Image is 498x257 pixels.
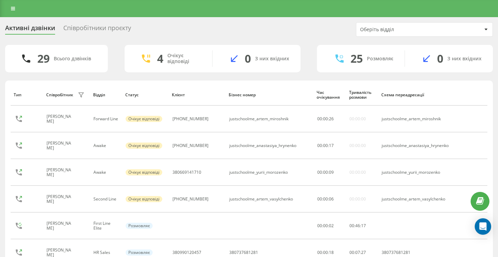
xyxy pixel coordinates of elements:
div: Час очікування [317,90,342,100]
span: 00 [323,143,328,148]
div: [PERSON_NAME] [47,141,76,151]
span: 00 [317,116,322,122]
div: Тривалість розмови [349,90,375,100]
span: 17 [329,143,334,148]
div: justschoolme_artem_miroshnik [229,117,289,121]
div: Forward Line [93,117,118,121]
span: 00 [349,249,354,255]
span: 26 [329,116,334,122]
div: Клієнт [172,93,222,97]
div: 00:00:18 [317,250,342,255]
div: 380737681281 [229,250,258,255]
div: Open Intercom Messenger [475,218,491,235]
div: justschoolme_artem_vasylchenko [382,197,451,201]
div: : : [349,223,366,228]
span: 27 [361,249,366,255]
div: 380669141710 [173,170,201,175]
span: 06 [329,196,334,202]
div: Розмовляє [126,223,153,229]
div: Очікує відповіді [126,169,162,175]
div: justschoolme_anastasiya_hrynenko [229,143,296,148]
div: Активні дзвінки [5,24,55,35]
span: 46 [355,223,360,229]
div: justschoolme_yurii_morozenko [229,170,288,175]
div: : : [317,170,334,175]
div: 00:00:00 [349,143,366,148]
div: Очікує відповіді [126,143,162,149]
div: Очікує відповіді [167,53,202,64]
div: 380990120457 [173,250,201,255]
div: Статус [125,93,165,97]
div: 0 [437,52,443,65]
div: Схема переадресації [381,93,452,97]
div: 25 [350,52,363,65]
div: [PHONE_NUMBER] [173,197,208,201]
div: Awake [93,143,118,148]
span: 00 [317,196,322,202]
div: 00:00:00 [349,197,366,201]
div: 4 [157,52,163,65]
div: justschoolme_artem_miroshnik [382,117,451,121]
div: Бізнес номер [229,93,310,97]
div: 29 [37,52,50,65]
div: 380737681281 [382,250,451,255]
div: Співробітники проєкту [63,24,131,35]
span: 00 [349,223,354,229]
div: : : [349,250,366,255]
div: [PHONE_NUMBER] [173,143,208,148]
div: З них вхідних [447,56,482,62]
div: Відділ [93,93,119,97]
div: Очікує відповіді [126,196,162,202]
div: : : [317,197,334,201]
div: 0 [245,52,251,65]
div: justschoolme_yurii_morozenko [382,170,451,175]
div: [PERSON_NAME] [47,221,76,231]
div: [PHONE_NUMBER] [173,117,208,121]
div: Тип [14,93,39,97]
div: justschoolme_artem_vasylchenko [229,197,293,201]
span: 00 [317,169,322,175]
span: 00 [323,169,328,175]
div: 00:00:00 [349,170,366,175]
div: Оберіть відділ [360,27,442,33]
div: : : [317,117,334,121]
div: First Line Elite [93,221,118,231]
div: Розмовляє [126,249,153,256]
div: HR Sales [93,250,118,255]
div: justschoolme_anastasiya_hrynenko [382,143,451,148]
span: 17 [361,223,366,229]
span: 00 [323,116,328,122]
div: : : [317,143,334,148]
div: [PERSON_NAME] [47,194,76,204]
div: Awake [93,170,118,175]
div: [PERSON_NAME] [47,168,76,178]
div: З них вхідних [255,56,289,62]
span: 09 [329,169,334,175]
div: [PERSON_NAME] [47,114,76,124]
span: 00 [323,196,328,202]
span: 00 [317,143,322,148]
div: 00:00:02 [317,223,342,228]
span: 07 [355,249,360,255]
div: Очікує відповіді [126,116,162,122]
div: Всього дзвінків [54,56,91,62]
div: 00:00:00 [349,117,366,121]
div: Second Line [93,197,118,201]
div: Співробітник [46,93,73,97]
div: Розмовляє [367,56,393,62]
